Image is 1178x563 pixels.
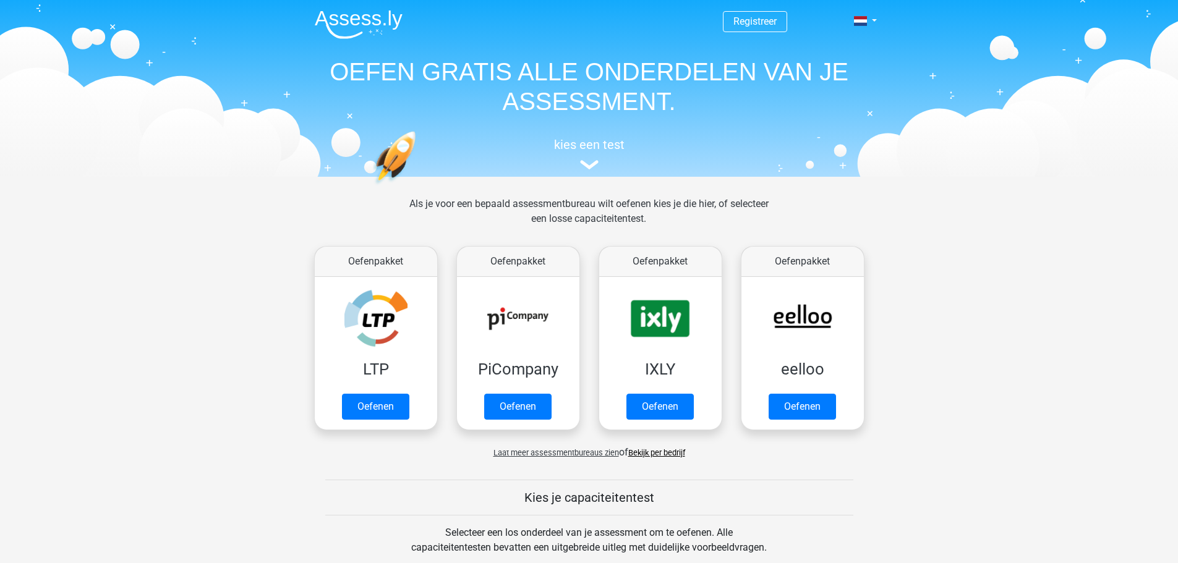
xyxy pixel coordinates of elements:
[399,197,779,241] div: Als je voor een bepaald assessmentbureau wilt oefenen kies je die hier, of selecteer een losse ca...
[733,15,777,27] a: Registreer
[580,160,599,169] img: assessment
[315,10,403,39] img: Assessly
[305,137,874,170] a: kies een test
[628,448,685,457] a: Bekijk per bedrijf
[484,394,552,420] a: Oefenen
[373,131,464,243] img: oefenen
[493,448,619,457] span: Laat meer assessmentbureaus zien
[342,394,409,420] a: Oefenen
[769,394,836,420] a: Oefenen
[305,137,874,152] h5: kies een test
[305,57,874,116] h1: OEFEN GRATIS ALLE ONDERDELEN VAN JE ASSESSMENT.
[325,490,853,505] h5: Kies je capaciteitentest
[305,435,874,460] div: of
[626,394,694,420] a: Oefenen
